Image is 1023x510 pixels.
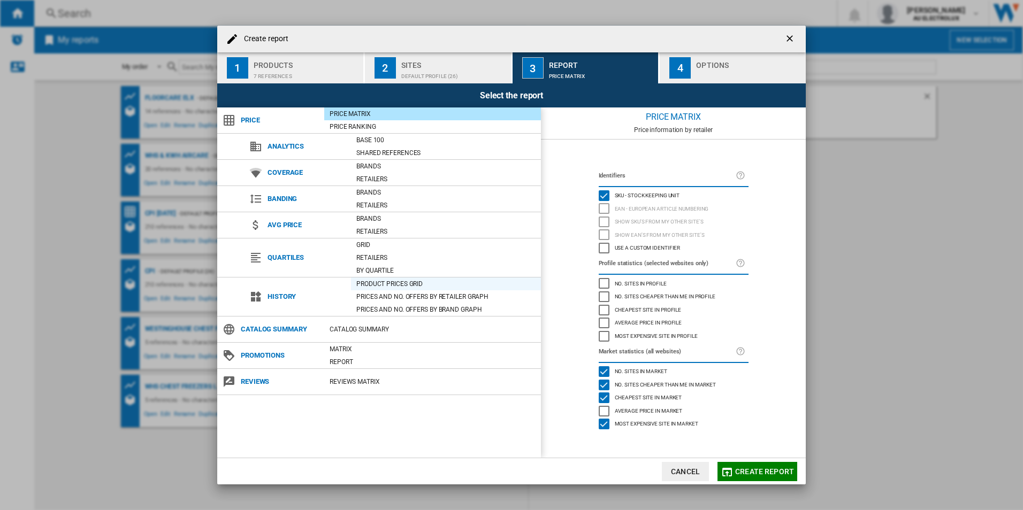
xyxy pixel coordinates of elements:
[351,135,541,145] div: Base 100
[615,204,709,212] span: EAN - European Article Numbering
[662,462,709,481] button: Cancel
[324,109,541,119] div: Price Matrix
[717,462,797,481] button: Create report
[615,279,667,287] span: No. sites in profile
[351,291,541,302] div: Prices and No. offers by retailer graph
[262,218,351,233] span: Avg price
[669,57,691,79] div: 4
[549,68,654,79] div: Price Matrix
[615,305,682,313] span: Cheapest site in profile
[324,344,541,354] div: Matrix
[324,121,541,132] div: Price Ranking
[262,191,351,206] span: Banding
[615,331,698,339] span: Most expensive site in profile
[599,418,749,431] md-checkbox: Most expensive site in market
[522,57,544,79] div: 3
[599,329,749,343] md-checkbox: Most expensive site in profile
[227,57,248,79] div: 1
[217,52,364,83] button: 1 Products 7 references
[780,28,801,50] button: getI18NText('BUTTONS.CLOSE_DIALOG')
[262,289,351,304] span: History
[351,187,541,198] div: Brands
[615,419,698,427] span: Most expensive site in market
[365,52,512,83] button: 2 Sites Default profile (26)
[615,191,680,198] span: SKU - Stock Keeping Unit
[615,292,715,299] span: No. sites cheaper than me in profile
[599,391,749,405] md-checkbox: Cheapest site in market
[599,290,749,304] md-checkbox: No. sites cheaper than me in profile
[351,239,541,250] div: Grid
[599,316,749,330] md-checkbox: Average price in profile
[235,374,324,389] span: Reviews
[599,303,749,316] md-checkbox: Cheapest site in profile
[262,139,351,154] span: Analytics
[351,279,541,289] div: Product prices grid
[599,228,749,242] md-checkbox: Show EAN's from my other site's
[599,346,736,358] label: Market statistics (all websites)
[599,378,749,391] md-checkbox: No. sites cheaper than me in market
[324,324,541,335] div: Catalog Summary
[351,226,541,237] div: Retailers
[239,34,288,44] h4: Create report
[401,57,507,68] div: Sites
[375,57,396,79] div: 2
[784,33,797,46] ng-md-icon: getI18NText('BUTTONS.CLOSE_DIALOG')
[235,348,324,363] span: Promotions
[660,52,806,83] button: 4 Options
[235,113,324,128] span: Price
[615,318,682,326] span: Average price in profile
[324,376,541,387] div: REVIEWS Matrix
[615,380,716,388] span: No. sites cheaper than me in market
[235,322,324,337] span: Catalog Summary
[615,393,682,400] span: Cheapest site in market
[254,57,359,68] div: Products
[401,68,507,79] div: Default profile (26)
[615,217,704,225] span: Show SKU'S from my other site's
[351,304,541,315] div: Prices and No. offers by brand graph
[351,265,541,276] div: By quartile
[615,243,681,251] span: Use a custom identifier
[513,52,660,83] button: 3 Report Price Matrix
[599,277,749,290] md-checkbox: No. sites in profile
[351,200,541,211] div: Retailers
[696,57,801,68] div: Options
[217,83,806,107] div: Select the report
[262,165,351,180] span: Coverage
[541,126,806,134] div: Price information by retailer
[599,170,736,182] label: Identifiers
[254,68,359,79] div: 7 references
[599,215,749,229] md-checkbox: Show SKU'S from my other site's
[541,107,806,126] div: Price Matrix
[615,367,667,374] span: No. sites in market
[599,189,749,203] md-checkbox: SKU - Stock Keeping Unit
[599,242,749,255] md-checkbox: Use a custom identifier
[615,406,683,414] span: Average price in market
[599,258,736,269] label: Profile statistics (selected websites only)
[549,57,654,68] div: Report
[615,230,705,238] span: Show EAN's from my other site's
[599,202,749,215] md-checkbox: EAN - European Article Numbering
[351,252,541,263] div: Retailers
[324,357,541,367] div: Report
[262,250,351,265] span: Quartiles
[735,467,794,476] span: Create report
[599,365,749,378] md-checkbox: No. sites in market
[351,148,541,158] div: Shared references
[351,161,541,172] div: Brands
[351,174,541,184] div: Retailers
[351,213,541,224] div: Brands
[599,404,749,418] md-checkbox: Average price in market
